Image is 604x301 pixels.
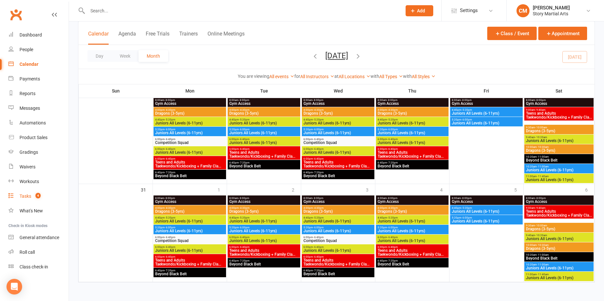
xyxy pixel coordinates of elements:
[229,209,299,213] span: Dragons (3-5yrs)
[377,197,447,200] span: 8:00am
[313,99,323,102] span: - 8:00pm
[377,150,447,158] span: Teens and Adults Taekwondo/Kickboxing + Family Cla...
[303,216,373,219] span: 4:40pm
[461,216,472,219] span: - 6:00pm
[118,31,136,45] button: Agenda
[517,4,530,17] div: CM
[377,99,447,102] span: 8:00am
[377,141,447,145] span: Juniors All Levels (6-11yrs)
[239,118,249,121] span: - 5:20pm
[8,260,69,274] a: Class kiosk mode
[451,200,521,204] span: Gym Access
[451,216,521,219] span: 5:20pm
[155,171,225,174] span: 6:40pm
[313,157,324,160] span: - 6:40pm
[377,128,447,131] span: 5:20pm
[155,108,225,111] span: 4:00pm
[155,138,225,141] span: 6:00pm
[165,148,175,150] span: - 6:40pm
[303,138,373,141] span: 6:00pm
[387,197,397,200] span: - 8:00pm
[229,219,299,223] span: Juniors All Levels (6-11yrs)
[239,207,249,209] span: - 4:30pm
[514,184,523,195] div: 5
[377,246,447,249] span: 6:00pm
[238,197,249,200] span: - 8:00pm
[379,74,403,79] a: All Types
[313,128,324,131] span: - 6:00pm
[292,184,301,195] div: 2
[461,118,472,121] span: - 6:00pm
[165,157,175,160] span: - 6:40pm
[325,51,348,60] button: [DATE]
[8,145,69,160] a: Gradings
[20,193,31,199] div: Tasks
[377,138,447,141] span: 6:00pm
[155,141,225,145] span: Competition Squad
[303,200,373,204] span: Gym Access
[155,239,225,243] span: Competition Squad
[526,111,592,119] span: Teens and Adults Taekwondo/Kickboxing + Family Cla...
[526,158,592,162] span: Beyond Black Belt
[155,249,225,252] span: Juniors All Levels (6-11yrs)
[8,7,24,23] a: Clubworx
[165,138,175,141] span: - 6:40pm
[526,178,592,182] span: Juniors All Levels (6-11yrs)
[155,207,225,209] span: 4:00pm
[313,236,324,239] span: - 6:40pm
[20,264,48,269] div: Class check-in
[377,216,447,219] span: 4:40pm
[451,207,521,209] span: 4:40pm
[524,84,595,98] th: Sat
[387,138,398,141] span: - 6:40pm
[339,74,370,79] a: All Locations
[229,249,299,256] span: Teens and Adults Taekwondo/Kickboxing + Family Cla...
[526,207,592,209] span: 9:00am
[229,200,299,204] span: Gym Access
[387,236,398,239] span: - 6:40pm
[450,84,524,98] th: Fri
[229,102,299,106] span: Gym Access
[229,99,299,102] span: 8:00am
[8,204,69,218] a: What's New
[403,74,412,79] strong: with
[334,74,339,79] strong: at
[20,106,40,111] div: Messages
[155,197,225,200] span: 8:00am
[387,216,398,219] span: - 5:20pm
[451,102,521,106] span: Gym Access
[141,184,153,195] div: 31
[20,91,35,96] div: Reports
[313,226,324,229] span: - 6:00pm
[303,249,373,252] span: Juniors All Levels (6-11yrs)
[526,155,592,158] span: 10:20am
[526,108,592,111] span: 9:00am
[20,120,46,125] div: Automations
[537,146,549,149] span: - 10:30am
[303,160,373,168] span: Teens and Adults Taekwondo/Kickboxing + Family Cla...
[451,219,521,223] span: Juniors All Levels (6-11yrs)
[229,197,299,200] span: 8:00am
[526,99,592,102] span: 8:00am
[239,138,249,141] span: - 6:40pm
[239,161,249,164] span: - 7:20pm
[377,239,447,243] span: Juniors All Levels (6-11yrs)
[179,31,198,45] button: Trainers
[535,99,546,102] span: - 8:00pm
[155,160,225,168] span: Teens and Adults Taekwondo/Kickboxing + Family Cla...
[377,200,447,204] span: Gym Access
[537,244,549,247] span: - 10:30am
[303,239,373,243] span: Competition Squad
[526,197,592,200] span: 8:00am
[229,108,299,111] span: 4:00pm
[451,111,521,115] span: Juniors All Levels (6-11yrs)
[8,245,69,260] a: Roll call
[377,131,447,135] span: Juniors All Levels (6-11yrs)
[269,74,294,79] a: All events
[440,184,449,195] div: 4
[7,279,22,294] div: Open Intercom Messenger
[8,116,69,130] a: Automations
[535,207,545,209] span: - 9:40am
[313,148,324,150] span: - 6:40pm
[239,128,249,131] span: - 6:00pm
